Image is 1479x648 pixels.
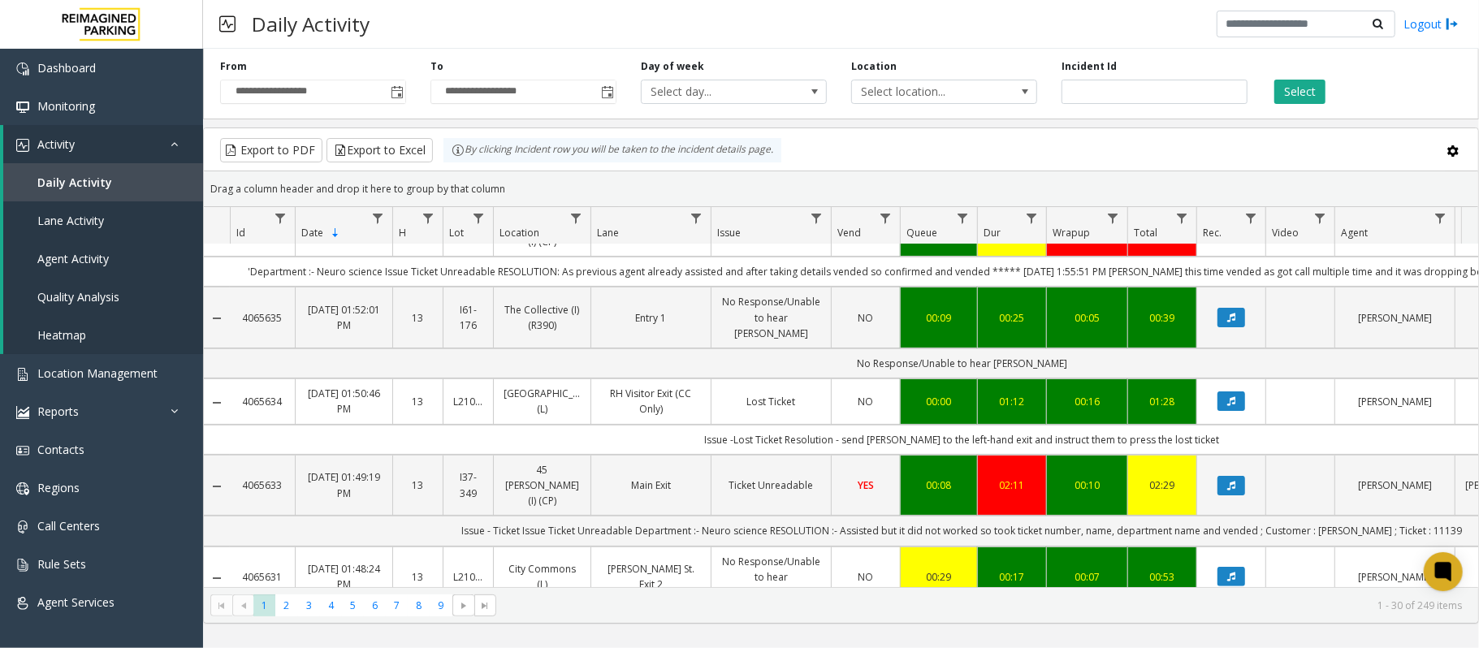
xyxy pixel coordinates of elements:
[504,561,581,592] a: City Commons (L)
[910,310,967,326] div: 00:09
[601,477,701,493] a: Main Exit
[717,226,741,240] span: Issue
[858,311,874,325] span: NO
[453,569,483,585] a: L21057800
[37,594,115,610] span: Agent Services
[858,395,874,408] span: NO
[449,226,464,240] span: Lot
[1021,207,1043,229] a: Dur Filter Menu
[253,594,275,616] span: Page 1
[37,556,86,572] span: Rule Sets
[910,394,967,409] div: 00:00
[1138,394,1187,409] a: 01:28
[443,138,781,162] div: By clicking Incident row you will be taken to the incident details page.
[474,594,496,617] span: Go to the last page
[430,594,452,616] span: Page 9
[305,302,383,333] a: [DATE] 01:52:01 PM
[37,289,119,305] span: Quality Analysis
[219,4,236,44] img: pageIcon
[403,569,433,585] a: 13
[1138,477,1187,493] div: 02:29
[386,594,408,616] span: Page 7
[1138,310,1187,326] a: 00:39
[453,394,483,409] a: L21077700
[16,406,29,419] img: 'icon'
[244,4,378,44] h3: Daily Activity
[721,394,821,409] a: Lost Ticket
[1057,310,1118,326] a: 00:05
[16,368,29,381] img: 'icon'
[1138,569,1187,585] div: 00:53
[988,569,1036,585] div: 00:17
[504,302,581,333] a: The Collective (I) (R390)
[417,207,439,229] a: H Filter Menu
[1446,15,1459,32] img: logout
[270,207,292,229] a: Id Filter Menu
[721,554,821,601] a: No Response/Unable to hear [PERSON_NAME]
[403,394,433,409] a: 13
[16,482,29,495] img: 'icon'
[37,365,158,381] span: Location Management
[240,569,285,585] a: 4065631
[988,310,1036,326] a: 00:25
[841,569,890,585] a: NO
[685,207,707,229] a: Lane Filter Menu
[204,572,230,585] a: Collapse Details
[403,477,433,493] a: 13
[984,226,1001,240] span: Dur
[3,201,203,240] a: Lane Activity
[204,312,230,325] a: Collapse Details
[3,163,203,201] a: Daily Activity
[403,310,433,326] a: 13
[1341,226,1368,240] span: Agent
[240,477,285,493] a: 4065633
[1171,207,1193,229] a: Total Filter Menu
[37,98,95,114] span: Monitoring
[1240,207,1262,229] a: Rec. Filter Menu
[841,477,890,493] a: YES
[37,518,100,534] span: Call Centers
[1309,207,1331,229] a: Video Filter Menu
[910,569,967,585] a: 00:29
[3,240,203,278] a: Agent Activity
[858,478,874,492] span: YES
[457,599,470,612] span: Go to the next page
[841,394,890,409] a: NO
[601,310,701,326] a: Entry 1
[342,594,364,616] span: Page 5
[598,80,616,103] span: Toggle popup
[452,144,465,157] img: infoIcon.svg
[204,175,1478,203] div: Drag a column header and drop it here to group by that column
[988,477,1036,493] a: 02:11
[16,63,29,76] img: 'icon'
[504,462,581,509] a: 45 [PERSON_NAME] (I) (CP)
[16,559,29,572] img: 'icon'
[320,594,342,616] span: Page 4
[1057,569,1118,585] a: 00:07
[240,394,285,409] a: 4065634
[875,207,897,229] a: Vend Filter Menu
[601,561,701,592] a: [PERSON_NAME] St. Exit 2
[1345,394,1445,409] a: [PERSON_NAME]
[37,136,75,152] span: Activity
[364,594,386,616] span: Page 6
[721,294,821,341] a: No Response/Unable to hear [PERSON_NAME]
[387,80,405,103] span: Toggle popup
[499,226,539,240] span: Location
[1057,394,1118,409] a: 00:16
[16,101,29,114] img: 'icon'
[37,480,80,495] span: Regions
[16,597,29,610] img: 'icon'
[910,477,967,493] a: 00:08
[1134,226,1157,240] span: Total
[506,598,1462,612] kendo-pager-info: 1 - 30 of 249 items
[16,139,29,152] img: 'icon'
[453,469,483,500] a: I37-349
